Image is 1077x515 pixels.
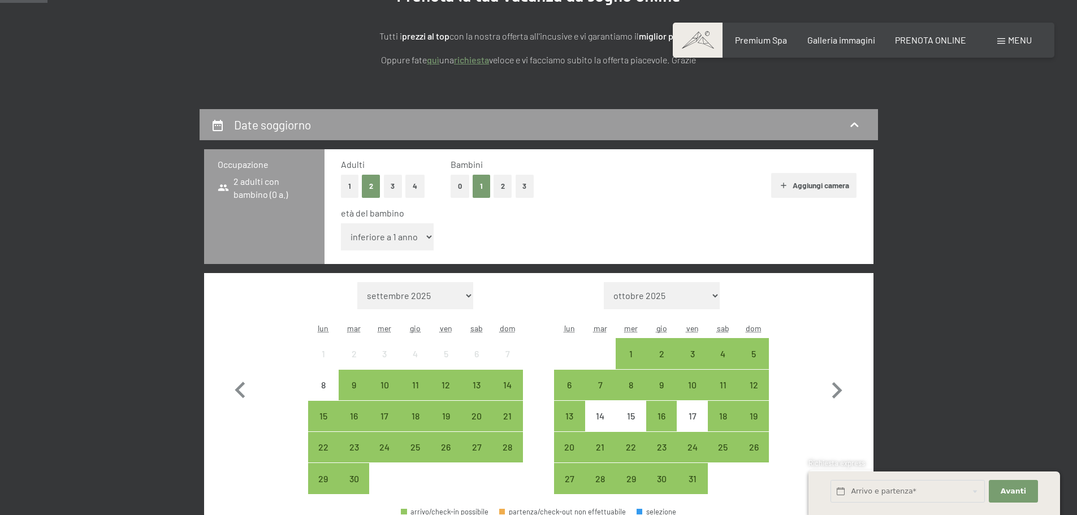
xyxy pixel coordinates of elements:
[218,175,311,201] span: 2 adulti con bambino (0 a.)
[677,370,707,400] div: arrivo/check-in possibile
[431,432,461,462] div: Fri Sep 26 2025
[647,412,676,440] div: 16
[369,338,400,369] div: Wed Sep 03 2025
[370,349,399,378] div: 3
[646,338,677,369] div: arrivo/check-in possibile
[585,401,616,431] div: Tue Oct 14 2025
[339,432,369,462] div: arrivo/check-in possibile
[617,380,645,409] div: 8
[738,338,769,369] div: arrivo/check-in possibile
[678,380,706,409] div: 10
[585,463,616,494] div: Tue Oct 28 2025
[807,34,875,45] span: Galleria immagini
[616,370,646,400] div: Wed Oct 08 2025
[616,463,646,494] div: Wed Oct 29 2025
[461,338,492,369] div: Sat Sep 06 2025
[461,432,492,462] div: Sat Sep 27 2025
[554,432,585,462] div: Mon Oct 20 2025
[738,370,769,400] div: Sun Oct 12 2025
[616,338,646,369] div: arrivo/check-in possibile
[369,338,400,369] div: arrivo/check-in non effettuabile
[616,463,646,494] div: arrivo/check-in possibile
[585,463,616,494] div: arrivo/check-in possibile
[1008,34,1032,45] span: Menu
[739,380,768,409] div: 12
[256,29,821,44] p: Tutti i con la nostra offerta all'incusive e vi garantiamo il !
[492,338,522,369] div: Sun Sep 07 2025
[454,54,489,65] a: richiesta
[686,323,699,333] abbr: venerdì
[709,349,737,378] div: 4
[500,323,516,333] abbr: domenica
[647,443,676,471] div: 23
[340,349,368,378] div: 2
[708,338,738,369] div: Sat Oct 04 2025
[677,401,707,431] div: Fri Oct 17 2025
[308,432,339,462] div: arrivo/check-in possibile
[492,338,522,369] div: arrivo/check-in non effettuabile
[218,158,311,171] h3: Occupazione
[339,401,369,431] div: arrivo/check-in possibile
[586,380,615,409] div: 7
[624,323,638,333] abbr: mercoledì
[617,412,645,440] div: 15
[400,401,431,431] div: arrivo/check-in possibile
[646,370,677,400] div: Thu Oct 09 2025
[340,380,368,409] div: 9
[646,463,677,494] div: arrivo/check-in possibile
[739,412,768,440] div: 19
[308,338,339,369] div: Mon Sep 01 2025
[308,338,339,369] div: arrivo/check-in non effettuabile
[431,338,461,369] div: arrivo/check-in non effettuabile
[677,432,707,462] div: arrivo/check-in possibile
[308,370,339,400] div: arrivo/check-in non effettuabile
[709,380,737,409] div: 11
[677,338,707,369] div: Fri Oct 03 2025
[341,159,365,170] span: Adulti
[461,338,492,369] div: arrivo/check-in non effettuabile
[461,370,492,400] div: Sat Sep 13 2025
[440,323,452,333] abbr: venerdì
[339,401,369,431] div: Tue Sep 16 2025
[735,34,787,45] span: Premium Spa
[554,370,585,400] div: arrivo/check-in possibile
[554,401,585,431] div: Mon Oct 13 2025
[339,338,369,369] div: Tue Sep 02 2025
[308,463,339,494] div: Mon Sep 29 2025
[492,401,522,431] div: arrivo/check-in possibile
[400,338,431,369] div: Thu Sep 04 2025
[555,412,583,440] div: 13
[340,474,368,503] div: 30
[492,432,522,462] div: Sun Sep 28 2025
[646,370,677,400] div: arrivo/check-in possibile
[401,412,430,440] div: 18
[554,432,585,462] div: arrivo/check-in possibile
[677,401,707,431] div: arrivo/check-in non effettuabile
[309,474,338,503] div: 29
[617,443,645,471] div: 22
[709,443,737,471] div: 25
[308,370,339,400] div: Mon Sep 08 2025
[647,380,676,409] div: 9
[586,412,615,440] div: 14
[347,323,361,333] abbr: martedì
[492,370,522,400] div: arrivo/check-in possibile
[462,380,491,409] div: 13
[739,349,768,378] div: 5
[431,338,461,369] div: Fri Sep 05 2025
[431,401,461,431] div: Fri Sep 19 2025
[400,370,431,400] div: Thu Sep 11 2025
[461,401,492,431] div: Sat Sep 20 2025
[677,370,707,400] div: Fri Oct 10 2025
[616,401,646,431] div: Wed Oct 15 2025
[646,401,677,431] div: arrivo/check-in possibile
[709,412,737,440] div: 18
[451,159,483,170] span: Bambini
[678,349,706,378] div: 3
[895,34,966,45] span: PRENOTA ONLINE
[400,401,431,431] div: Thu Sep 18 2025
[339,338,369,369] div: arrivo/check-in non effettuabile
[341,175,358,198] button: 1
[378,323,391,333] abbr: mercoledì
[370,443,399,471] div: 24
